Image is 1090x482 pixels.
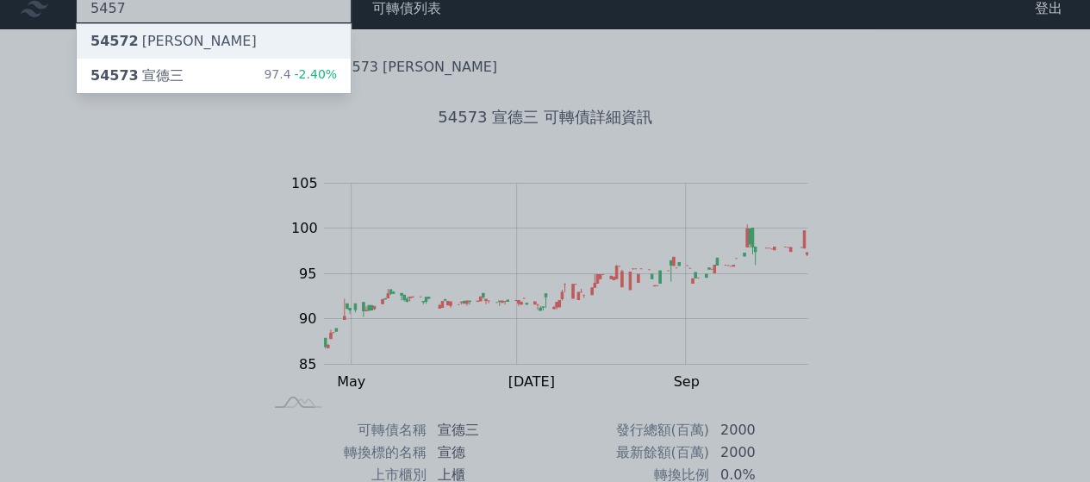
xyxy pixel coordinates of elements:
span: -2.40% [290,67,337,81]
span: 54573 [90,67,139,84]
a: 54572[PERSON_NAME] [77,24,351,59]
div: 宣德三 [90,66,184,86]
div: [PERSON_NAME] [90,31,257,52]
span: 54572 [90,33,139,49]
a: 54573宣德三 97.4-2.40% [77,59,351,93]
div: 97.4 [264,66,337,86]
